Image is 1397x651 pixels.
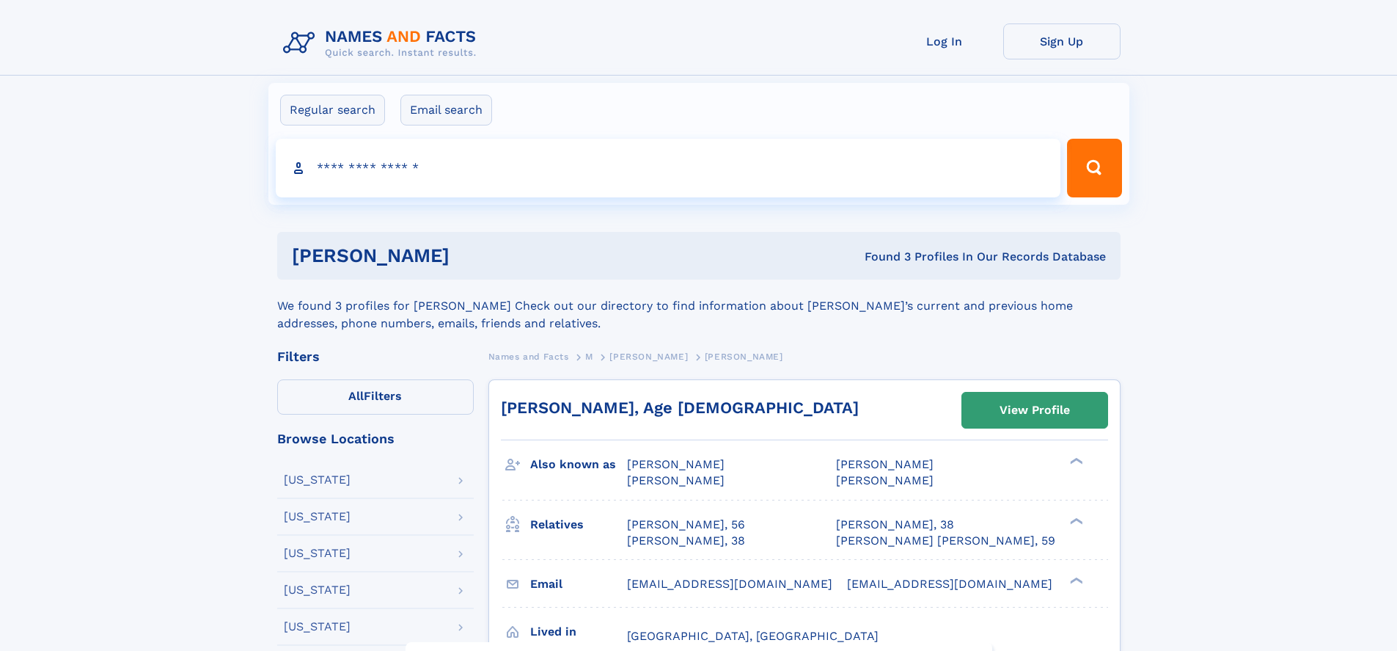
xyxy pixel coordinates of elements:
div: ❯ [1066,457,1084,466]
a: Names and Facts [488,347,569,365]
span: [EMAIL_ADDRESS][DOMAIN_NAME] [627,577,832,591]
span: M [585,352,593,362]
a: [PERSON_NAME], 38 [627,533,745,549]
img: Logo Names and Facts [277,23,488,63]
input: search input [276,139,1061,197]
div: ❯ [1066,516,1084,525]
h1: [PERSON_NAME] [292,247,657,265]
h3: Relatives [530,512,627,537]
h3: Also known as [530,452,627,477]
a: [PERSON_NAME], 38 [836,517,954,533]
div: ❯ [1066,575,1084,585]
div: [US_STATE] [284,621,351,633]
h3: Lived in [530,619,627,644]
span: [PERSON_NAME] [627,457,725,471]
label: Regular search [280,95,385,126]
div: Found 3 Profiles In Our Records Database [657,249,1106,265]
span: [PERSON_NAME] [627,473,725,487]
div: [US_STATE] [284,474,351,486]
button: Search Button [1067,139,1121,197]
span: [EMAIL_ADDRESS][DOMAIN_NAME] [847,577,1052,591]
div: [US_STATE] [284,548,351,559]
span: [PERSON_NAME] [705,352,783,362]
a: View Profile [962,393,1107,428]
a: [PERSON_NAME], 56 [627,517,745,533]
span: [PERSON_NAME] [836,457,934,471]
div: Filters [277,350,474,363]
a: Sign Up [1003,23,1121,59]
a: [PERSON_NAME] [609,347,688,365]
label: Email search [400,95,492,126]
a: M [585,347,593,365]
div: [US_STATE] [284,511,351,523]
div: [US_STATE] [284,584,351,596]
span: All [348,389,364,403]
h3: Email [530,572,627,597]
div: Browse Locations [277,432,474,445]
a: [PERSON_NAME] [PERSON_NAME], 59 [836,533,1055,549]
div: View Profile [1000,393,1070,427]
a: Log In [886,23,1003,59]
div: We found 3 profiles for [PERSON_NAME] Check out our directory to find information about [PERSON_N... [277,280,1121,332]
span: [PERSON_NAME] [609,352,688,362]
label: Filters [277,379,474,415]
span: [GEOGRAPHIC_DATA], [GEOGRAPHIC_DATA] [627,629,879,643]
span: [PERSON_NAME] [836,473,934,487]
a: [PERSON_NAME], Age [DEMOGRAPHIC_DATA] [501,399,859,417]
